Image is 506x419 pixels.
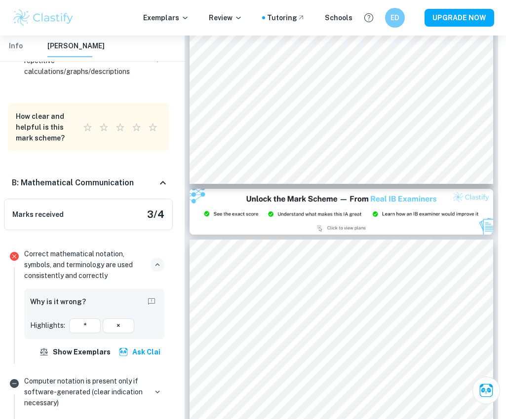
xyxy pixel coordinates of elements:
[4,167,173,199] div: B: Mathematical Communication
[360,9,377,26] button: Help and Feedback
[8,250,20,262] svg: Incorrect
[385,8,405,28] button: ED
[190,189,493,234] img: Ad
[12,209,64,220] h6: Marks received
[24,376,147,408] p: Computer notation is present only if software-generated (clear indication necessary)
[4,35,28,57] button: Info
[8,378,20,389] svg: Not relevant
[118,347,128,357] img: clai.svg
[267,12,305,23] a: Tutoring
[12,177,134,189] h6: B: Mathematical Communication
[47,35,105,57] button: [PERSON_NAME]
[147,207,164,222] h5: 3 / 4
[103,318,134,333] button: ×
[389,12,401,23] h6: ED
[425,9,494,27] button: UPGRADE NOW
[37,343,115,361] button: Show exemplars
[143,12,189,23] p: Exemplars
[30,296,86,307] h6: Why is it wrong?
[16,111,68,143] h6: How clear and helpful is this mark scheme?
[12,8,75,28] img: Clastify logo
[24,248,147,281] p: Correct mathematical notation, symbols, and terminology are used consistently and correctly
[30,320,65,331] p: Highlights:
[325,12,352,23] a: Schools
[209,12,242,23] p: Review
[117,343,164,361] button: Ask Clai
[472,377,500,404] button: Ask Clai
[145,295,158,309] button: Report mistake/confusion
